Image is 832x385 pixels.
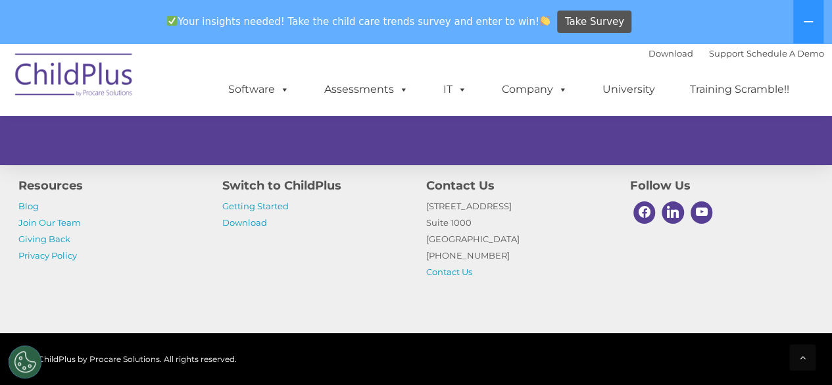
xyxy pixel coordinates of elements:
[648,48,824,59] font: |
[630,176,814,195] h4: Follow Us
[18,234,70,244] a: Giving Back
[215,76,303,103] a: Software
[648,48,693,59] a: Download
[426,176,610,195] h4: Contact Us
[589,76,668,103] a: University
[311,76,422,103] a: Assessments
[617,243,832,385] iframe: Chat Widget
[658,198,687,227] a: Linkedin
[489,76,581,103] a: Company
[557,11,631,34] a: Take Survey
[430,76,480,103] a: IT
[677,76,802,103] a: Training Scramble!!
[222,201,289,211] a: Getting Started
[222,217,267,228] a: Download
[18,201,39,211] a: Blog
[540,16,550,26] img: 👏
[18,250,77,261] a: Privacy Policy
[167,16,177,26] img: ✅
[630,198,659,227] a: Facebook
[9,44,140,110] img: ChildPlus by Procare Solutions
[746,48,824,59] a: Schedule A Demo
[426,267,472,277] a: Contact Us
[9,354,237,364] span: © 2025 ChildPlus by Procare Solutions. All rights reserved.
[18,217,81,228] a: Join Our Team
[162,9,556,34] span: Your insights needed! Take the child care trends survey and enter to win!
[709,48,744,59] a: Support
[18,176,203,195] h4: Resources
[687,198,716,227] a: Youtube
[9,346,41,378] button: Cookies Settings
[426,198,610,280] p: [STREET_ADDRESS] Suite 1000 [GEOGRAPHIC_DATA] [PHONE_NUMBER]
[565,11,624,34] span: Take Survey
[617,243,832,385] div: Widget de chat
[222,176,406,195] h4: Switch to ChildPlus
